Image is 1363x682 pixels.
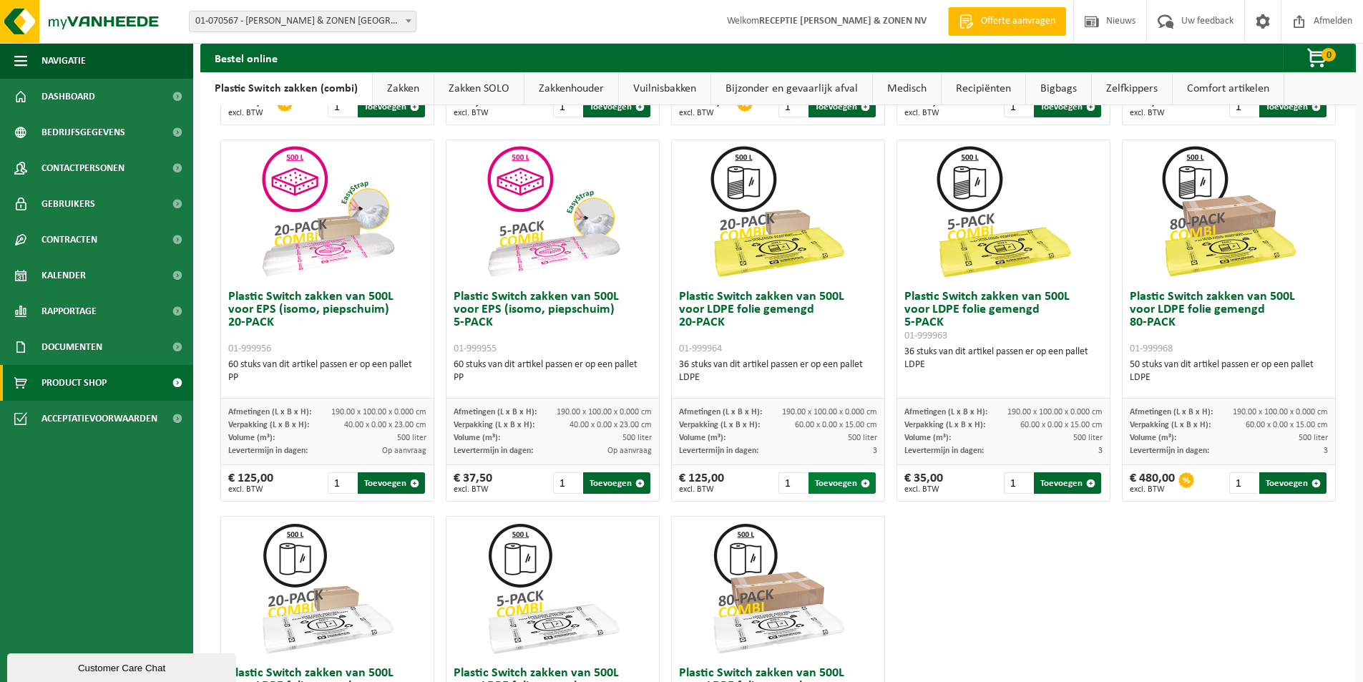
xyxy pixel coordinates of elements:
span: excl. BTW [228,485,273,494]
div: LDPE [679,371,877,384]
h3: Plastic Switch zakken van 500L voor EPS (isomo, piepschuim) 20-PACK [228,291,426,355]
span: Volume (m³): [454,434,500,442]
a: Bigbags [1026,72,1091,105]
button: 0 [1283,44,1354,72]
span: excl. BTW [904,485,943,494]
div: PP [454,371,652,384]
span: excl. BTW [228,109,273,117]
img: 01-999968 [1158,140,1301,283]
h3: Plastic Switch zakken van 500L voor EPS (isomo, piepschuim) 5-PACK [454,291,652,355]
span: Product Shop [41,365,107,401]
span: Verpakking (L x B x H): [454,421,534,429]
button: Toevoegen [1034,96,1101,117]
div: € 240,00 [228,96,273,117]
span: 3 [873,447,877,455]
span: Afmetingen (L x B x H): [228,408,311,416]
span: 60.00 x 0.00 x 15.00 cm [1246,421,1328,429]
div: € 35,00 [904,472,943,494]
span: Contracten [41,222,97,258]
div: € 62,50 [1130,96,1168,117]
span: excl. BTW [1130,109,1168,117]
a: Offerte aanvragen [948,7,1066,36]
div: PP [228,371,426,384]
button: Toevoegen [358,472,425,494]
div: € 37,50 [454,472,492,494]
h3: Plastic Switch zakken van 500L voor LDPE folie gemengd 5-PACK [904,291,1103,342]
div: € 210,00 [904,96,949,117]
span: Afmetingen (L x B x H): [454,408,537,416]
div: € 1 000,00 [679,96,733,117]
span: 190.00 x 100.00 x 0.000 cm [331,408,426,416]
a: Comfort artikelen [1173,72,1284,105]
span: 190.00 x 100.00 x 0.000 cm [1007,408,1103,416]
a: Zelfkippers [1092,72,1172,105]
span: Navigatie [41,43,86,79]
span: excl. BTW [454,485,492,494]
div: € 480,00 [1130,472,1175,494]
div: 50 stuks van dit artikel passen er op een pallet [1130,359,1328,384]
span: excl. BTW [904,109,949,117]
input: 1 [1229,472,1259,494]
input: 1 [553,472,582,494]
button: Toevoegen [808,472,876,494]
img: 01-999961 [256,517,399,660]
span: excl. BTW [679,485,724,494]
span: Offerte aanvragen [977,14,1059,29]
span: Volume (m³): [228,434,275,442]
span: 01-999956 [228,344,271,354]
span: Kalender [41,258,86,293]
span: 40.00 x 0.00 x 23.00 cm [344,421,426,429]
span: Levertermijn in dagen: [679,447,758,455]
input: 1 [778,96,808,117]
div: LDPE [904,359,1103,371]
span: 3 [1098,447,1103,455]
strong: RECEPTIE [PERSON_NAME] & ZONEN NV [759,16,927,26]
span: Op aanvraag [382,447,426,455]
span: Gebruikers [41,186,95,222]
span: 01-999963 [904,331,947,341]
button: Toevoegen [583,472,650,494]
div: € 125,00 [228,472,273,494]
span: 3 [1324,447,1328,455]
span: Dashboard [41,79,95,115]
span: Verpakking (L x B x H): [228,421,309,429]
a: Vuilnisbakken [619,72,710,105]
input: 1 [1004,96,1033,117]
span: Volume (m³): [679,434,726,442]
div: 60 stuks van dit artikel passen er op een pallet [454,359,652,384]
button: Toevoegen [1259,472,1327,494]
div: LDPE [1130,371,1328,384]
span: Verpakking (L x B x H): [904,421,985,429]
div: 36 stuks van dit artikel passen er op een pallet [679,359,877,384]
div: € 70,00 [454,96,492,117]
span: 01-070567 - DANIEL SERU & ZONEN NV - VEURNE [190,11,416,31]
div: 60 stuks van dit artikel passen er op een pallet [228,359,426,384]
span: Verpakking (L x B x H): [1130,421,1211,429]
span: 500 liter [848,434,877,442]
div: € 125,00 [679,472,724,494]
span: 01-999964 [679,344,722,354]
iframe: chat widget [7,651,239,682]
a: Recipiënten [942,72,1025,105]
span: 0 [1322,48,1336,62]
input: 1 [553,96,582,117]
span: Levertermijn in dagen: [228,447,308,455]
button: Toevoegen [808,96,876,117]
span: Levertermijn in dagen: [1130,447,1209,455]
span: 190.00 x 100.00 x 0.000 cm [557,408,652,416]
span: Verpakking (L x B x H): [679,421,760,429]
span: Op aanvraag [607,447,652,455]
span: 500 liter [1299,434,1328,442]
span: 60.00 x 0.00 x 15.00 cm [795,421,877,429]
div: 36 stuks van dit artikel passen er op een pallet [904,346,1103,371]
span: excl. BTW [679,109,733,117]
span: Documenten [41,329,102,365]
span: 500 liter [397,434,426,442]
img: 01-999955 [482,140,625,283]
img: 01-999960 [482,517,625,660]
span: 500 liter [622,434,652,442]
input: 1 [1004,472,1033,494]
span: Afmetingen (L x B x H): [904,408,987,416]
span: Afmetingen (L x B x H): [679,408,762,416]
